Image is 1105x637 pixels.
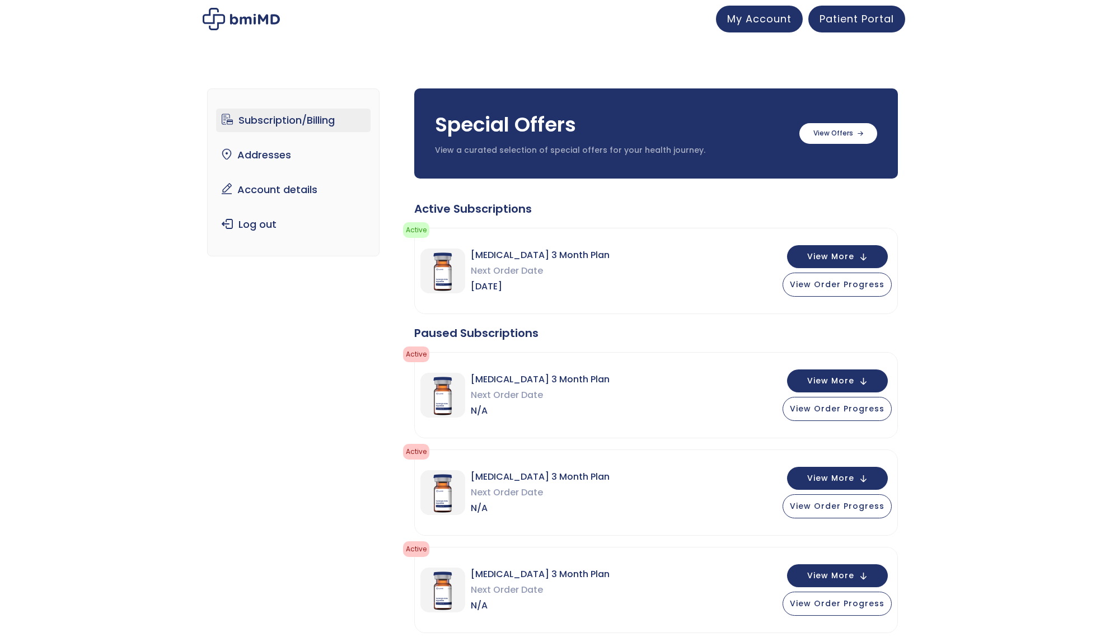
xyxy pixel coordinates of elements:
[790,598,884,609] span: View Order Progress
[471,372,610,387] span: [MEDICAL_DATA] 3 Month Plan
[420,568,465,612] img: Sermorelin 3 Month Plan
[471,247,610,263] span: [MEDICAL_DATA] 3 Month Plan
[807,377,854,385] span: View More
[807,572,854,579] span: View More
[471,279,610,294] span: [DATE]
[790,279,884,290] span: View Order Progress
[216,178,371,202] a: Account details
[216,213,371,236] a: Log out
[783,494,892,518] button: View Order Progress
[420,249,465,293] img: Sermorelin 3 Month Plan
[420,373,465,418] img: Sermorelin 3 Month Plan
[471,566,610,582] span: [MEDICAL_DATA] 3 Month Plan
[807,475,854,482] span: View More
[435,111,788,139] h3: Special Offers
[790,403,884,414] span: View Order Progress
[807,253,854,260] span: View More
[207,88,380,256] nav: Account pages
[787,467,888,490] button: View More
[203,8,280,30] img: My account
[414,325,898,341] div: Paused Subscriptions
[787,564,888,587] button: View More
[471,485,610,500] span: Next Order Date
[216,109,371,132] a: Subscription/Billing
[471,263,610,279] span: Next Order Date
[403,222,429,238] span: Active
[727,12,792,26] span: My Account
[403,541,429,557] span: Active
[471,403,610,419] span: N/A
[420,470,465,515] img: Sermorelin 3 Month Plan
[808,6,905,32] a: Patient Portal
[787,369,888,392] button: View More
[403,444,429,460] span: Active
[787,245,888,268] button: View More
[471,500,610,516] span: N/A
[783,592,892,616] button: View Order Progress
[414,201,898,217] div: Active Subscriptions
[783,273,892,297] button: View Order Progress
[716,6,803,32] a: My Account
[820,12,894,26] span: Patient Portal
[471,387,610,403] span: Next Order Date
[471,469,610,485] span: [MEDICAL_DATA] 3 Month Plan
[216,143,371,167] a: Addresses
[403,346,429,362] span: Active
[471,598,610,613] span: N/A
[471,582,610,598] span: Next Order Date
[790,500,884,512] span: View Order Progress
[783,397,892,421] button: View Order Progress
[435,145,788,156] p: View a curated selection of special offers for your health journey.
